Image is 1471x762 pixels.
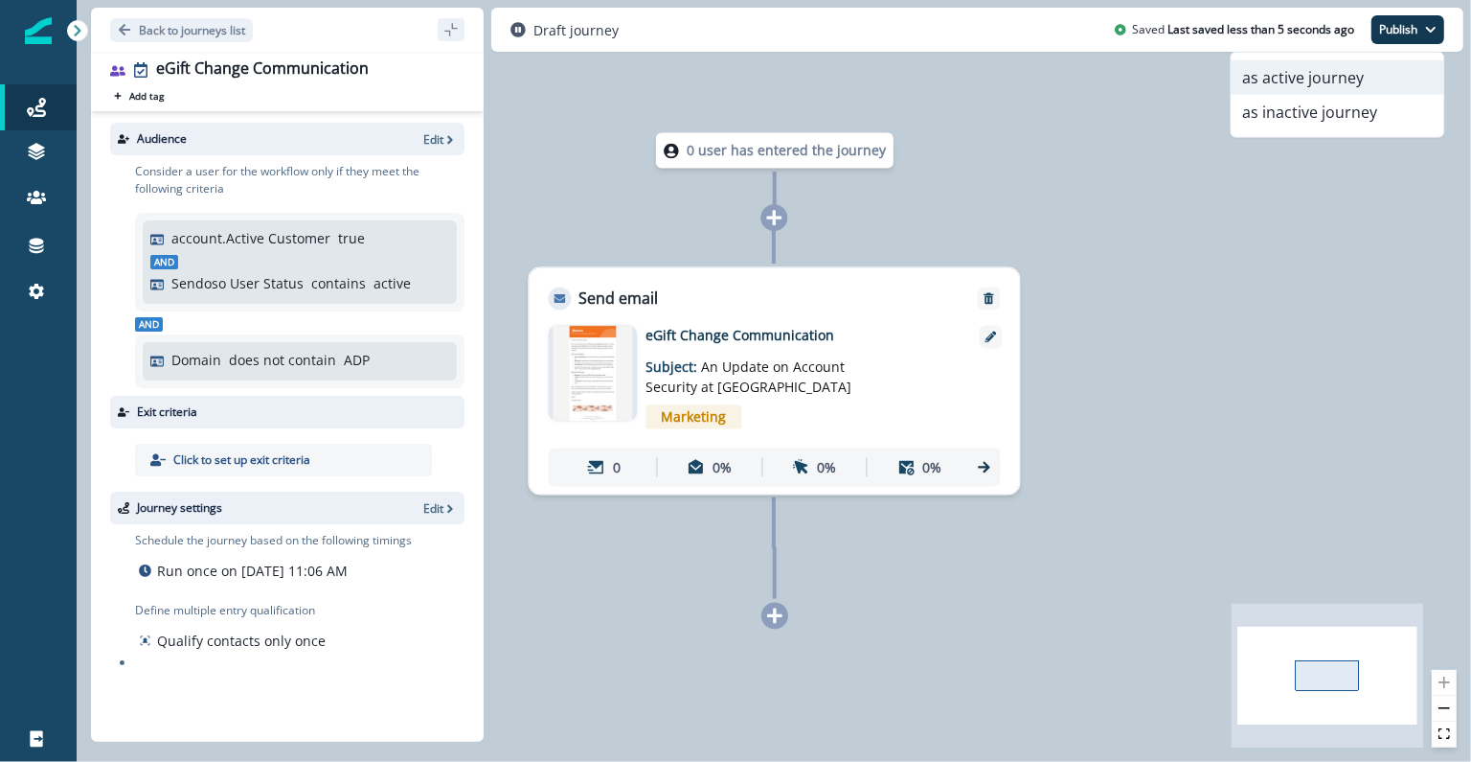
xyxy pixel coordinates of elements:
p: true [338,228,365,248]
img: Inflection [25,17,52,44]
p: active [373,273,411,293]
button: sidebar collapse toggle [438,18,464,41]
img: email asset unavailable [553,326,633,422]
p: Consider a user for the workflow only if they meet the following criteria [135,163,464,197]
p: Edit [423,131,443,148]
p: ADP [344,350,370,370]
p: Journey settings [137,499,222,517]
div: Send emailRemoveemail asset unavailableeGift Change CommunicationSubject: An Update on Account Se... [529,267,1021,496]
p: Schedule the journey based on the following timings [135,532,412,549]
button: zoom out [1432,696,1457,722]
span: And [150,255,178,269]
p: 0% [922,457,941,477]
p: Domain [171,350,221,370]
span: An Update on Account Security at [GEOGRAPHIC_DATA] [646,358,852,397]
p: eGift Change Communication [646,326,953,346]
button: as inactive journey [1232,95,1444,129]
button: fit view [1432,722,1457,748]
p: Define multiple entry qualification [135,602,329,619]
p: Sendoso User Status [171,273,304,293]
p: Click to set up exit criteria [173,451,310,469]
p: Run once on [DATE] 11:06 AM [157,561,348,581]
p: account.Active Customer [171,228,330,248]
button: as active journey [1232,60,1444,95]
span: And [135,317,163,332]
p: Saved [1132,21,1165,38]
g: Edge from 46616a19-a259-4ede-851e-49a4c303d673 to node-add-under-fac8bbf5-e102-43fb-aba5-d937005a... [774,497,775,599]
div: 0 user has entered the journey [591,133,959,169]
p: Edit [423,500,443,517]
button: Remove [974,292,1005,306]
button: Publish [1371,15,1444,44]
p: 0 [613,457,621,477]
p: Exit criteria [137,404,197,421]
p: 0% [817,457,836,477]
p: Draft journey [533,20,619,40]
button: Edit [423,131,457,148]
p: contains [311,273,366,293]
p: Audience [137,130,187,148]
p: Add tag [129,90,164,102]
p: 0 user has entered the journey [687,141,886,161]
button: Add tag [110,88,168,104]
p: does not contain [229,350,336,370]
p: 0% [713,457,732,477]
span: Marketing [646,405,742,429]
p: Subject: [646,346,886,398]
p: Back to journeys list [139,22,245,38]
button: Go back [110,18,253,42]
button: Edit [423,500,457,517]
div: eGift Change Communication [156,59,369,81]
p: Last saved less than 5 seconds ago [1167,21,1354,38]
p: Send email [579,288,659,311]
p: Qualify contacts only once [157,631,326,651]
